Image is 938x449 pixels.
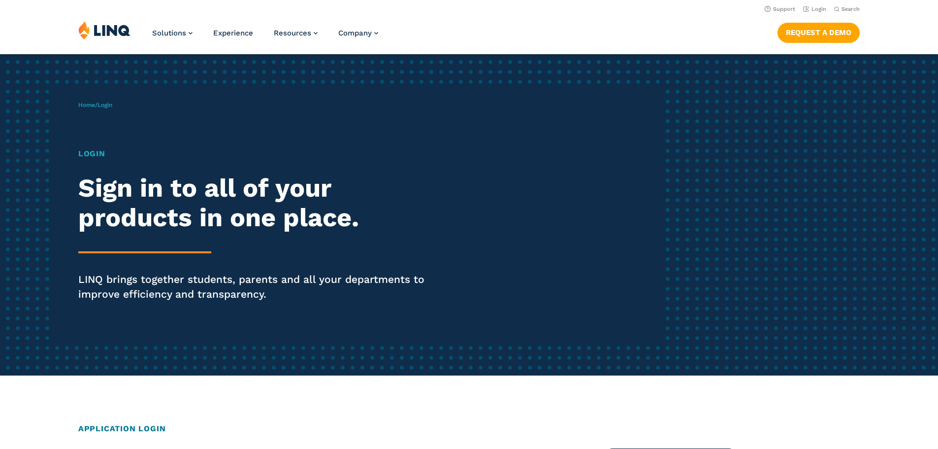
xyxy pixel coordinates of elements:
[78,102,112,108] span: /
[78,423,860,435] h2: Application Login
[78,173,440,233] h2: Sign in to all of your products in one place.
[338,29,372,37] span: Company
[78,102,95,108] a: Home
[274,29,311,37] span: Resources
[78,272,440,302] p: LINQ brings together students, parents and all your departments to improve efficiency and transpa...
[152,21,378,53] nav: Primary Navigation
[213,29,253,37] a: Experience
[152,29,193,37] a: Solutions
[765,6,795,12] a: Support
[78,148,440,160] h1: Login
[97,102,112,108] span: Login
[777,21,860,42] nav: Button Navigation
[274,29,318,37] a: Resources
[152,29,186,37] span: Solutions
[834,5,860,13] button: Open Search Bar
[777,23,860,42] a: Request a Demo
[78,21,130,39] img: LINQ | K‑12 Software
[841,6,860,12] span: Search
[803,6,826,12] a: Login
[338,29,378,37] a: Company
